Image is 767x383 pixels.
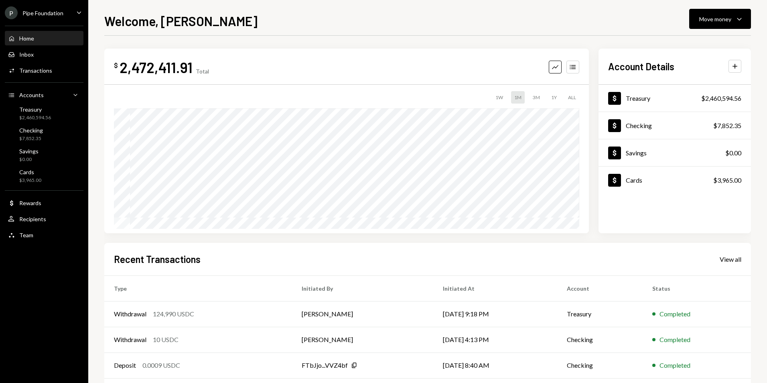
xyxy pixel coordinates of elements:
[557,301,643,327] td: Treasury
[5,88,83,102] a: Accounts
[292,327,434,352] td: [PERSON_NAME]
[511,91,525,104] div: 1M
[557,352,643,378] td: Checking
[5,228,83,242] a: Team
[19,135,43,142] div: $7,852.35
[19,92,44,98] div: Accounts
[19,200,41,206] div: Rewards
[626,94,650,102] div: Treasury
[626,122,652,129] div: Checking
[292,275,434,301] th: Initiated By
[599,112,751,139] a: Checking$7,852.35
[659,335,690,344] div: Completed
[5,47,83,61] a: Inbox
[5,166,83,185] a: Cards$3,965.00
[433,352,557,378] td: [DATE] 8:40 AM
[433,327,557,352] td: [DATE] 4:13 PM
[120,58,193,76] div: 2,472,411.91
[22,10,63,16] div: Pipe Foundation
[599,85,751,112] a: Treasury$2,460,594.56
[302,361,348,370] div: FTbJjo...VVZ4bf
[599,167,751,194] a: Cards$3,965.00
[19,35,34,42] div: Home
[530,91,543,104] div: 3M
[433,275,557,301] th: Initiated At
[292,301,434,327] td: [PERSON_NAME]
[19,106,51,113] div: Treasury
[626,149,647,157] div: Savings
[626,176,642,184] div: Cards
[5,63,83,77] a: Transactions
[5,196,83,210] a: Rewards
[643,275,751,301] th: Status
[5,212,83,226] a: Recipients
[196,68,209,75] div: Total
[659,309,690,319] div: Completed
[104,275,292,301] th: Type
[114,309,146,319] div: Withdrawal
[713,121,741,130] div: $7,852.35
[153,309,194,319] div: 124,990 USDC
[689,9,751,29] button: Move money
[701,94,741,103] div: $2,460,594.56
[599,139,751,166] a: Savings$0.00
[114,61,118,69] div: $
[19,114,51,121] div: $2,460,594.56
[5,145,83,165] a: Savings$0.00
[720,255,741,263] div: View all
[114,335,146,344] div: Withdrawal
[19,148,39,155] div: Savings
[5,31,83,45] a: Home
[725,148,741,158] div: $0.00
[433,301,557,327] td: [DATE] 9:18 PM
[19,156,39,163] div: $0.00
[565,91,579,104] div: ALL
[5,6,18,19] div: P
[557,275,643,301] th: Account
[713,175,741,185] div: $3,965.00
[19,216,46,222] div: Recipients
[5,124,83,144] a: Checking$7,852.35
[19,232,33,238] div: Team
[5,104,83,123] a: Treasury$2,460,594.56
[608,60,674,73] h2: Account Details
[720,255,741,263] a: View all
[114,361,136,370] div: Deposit
[19,127,43,134] div: Checking
[19,177,41,184] div: $3,965.00
[699,15,731,23] div: Move money
[492,91,506,104] div: 1W
[548,91,560,104] div: 1Y
[153,335,179,344] div: 10 USDC
[104,13,258,29] h1: Welcome, [PERSON_NAME]
[19,169,41,175] div: Cards
[557,327,643,352] td: Checking
[19,67,52,74] div: Transactions
[114,253,201,266] h2: Recent Transactions
[142,361,180,370] div: 0.0009 USDC
[659,361,690,370] div: Completed
[19,51,34,58] div: Inbox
